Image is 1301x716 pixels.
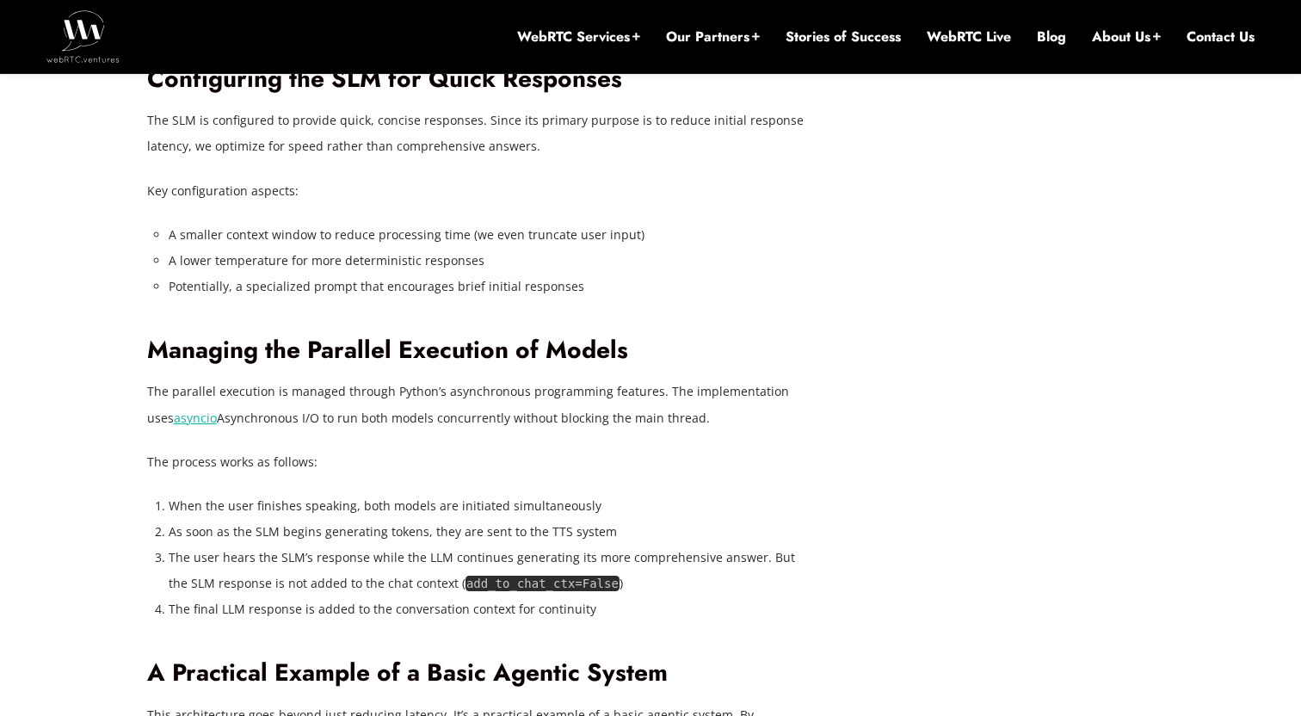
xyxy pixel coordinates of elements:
h2: Managing the Parallel Execution of Models [147,336,810,366]
li: The final LLM response is added to the conversation context for continuity [169,596,810,622]
a: Blog [1037,28,1066,46]
p: The parallel execution is managed through Python’s asynchronous programming features. The impleme... [147,379,810,430]
li: Potentially, a specialized prompt that encourages brief initial responses [169,274,810,299]
code: add_to_chat_ctx=False [466,576,620,592]
a: WebRTC Services [517,28,640,46]
a: Stories of Success [786,28,901,46]
li: When the user finishes speaking, both models are initiated simultaneously [169,493,810,519]
li: As soon as the SLM begins generating tokens, they are sent to the TTS system [169,519,810,545]
h2: A Practical Example of a Basic Agentic System [147,658,810,688]
img: WebRTC.ventures [46,10,120,62]
a: WebRTC Live [927,28,1011,46]
a: Contact Us [1187,28,1255,46]
a: Our Partners [666,28,760,46]
p: The process works as follows: [147,449,810,475]
a: About Us [1092,28,1161,46]
h2: Configuring the SLM for Quick Responses [147,65,810,95]
li: A smaller context window to reduce processing time (we even truncate user input) [169,222,810,248]
li: A lower temperature for more deterministic responses [169,248,810,274]
li: The user hears the SLM’s response while the LLM continues generating its more comprehensive answe... [169,545,810,596]
p: The SLM is configured to provide quick, concise responses. Since its primary purpose is to reduce... [147,108,810,159]
p: Key configuration aspects: [147,178,810,204]
a: asyncio [174,410,217,426]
